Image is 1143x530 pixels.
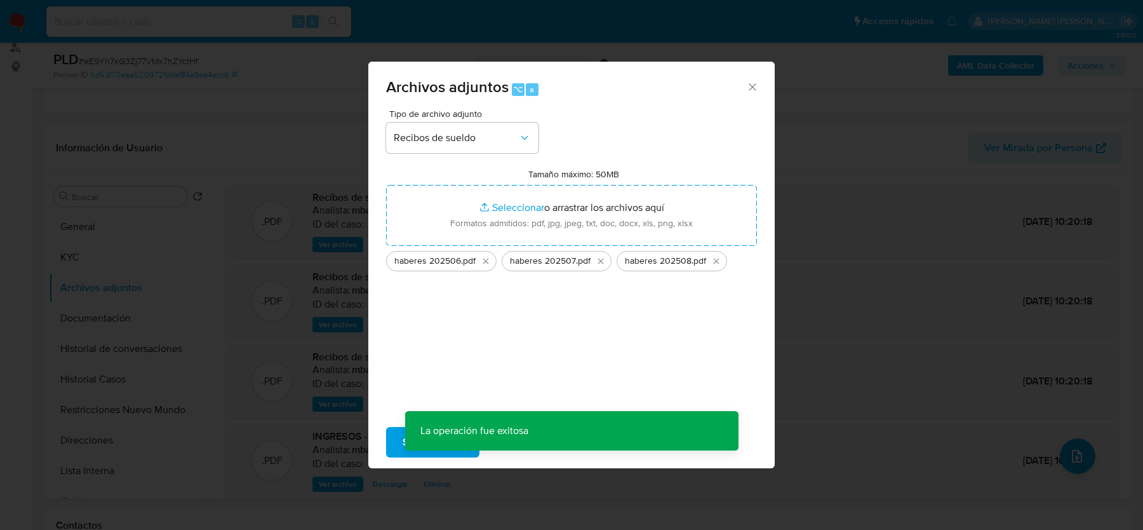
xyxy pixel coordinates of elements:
[501,428,542,456] span: Cancelar
[461,255,476,268] span: .pdf
[513,83,523,95] span: ⌥
[403,428,463,456] span: Subir archivo
[625,255,692,268] span: haberes 202508
[528,168,619,180] label: Tamaño máximo: 50MB
[394,132,518,144] span: Recibos de sueldo
[386,427,479,458] button: Subir archivo
[510,255,576,268] span: haberes 202507
[405,411,544,451] p: La operación fue exitosa
[746,81,758,92] button: Cerrar
[394,255,461,268] span: haberes 202506
[709,254,724,269] button: Eliminar haberes 202508.pdf
[692,255,706,268] span: .pdf
[478,254,493,269] button: Eliminar haberes 202506.pdf
[389,109,542,118] span: Tipo de archivo adjunto
[386,76,509,98] span: Archivos adjuntos
[386,123,538,153] button: Recibos de sueldo
[576,255,591,268] span: .pdf
[386,246,757,271] ul: Archivos seleccionados
[593,254,608,269] button: Eliminar haberes 202507.pdf
[530,83,534,95] span: a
